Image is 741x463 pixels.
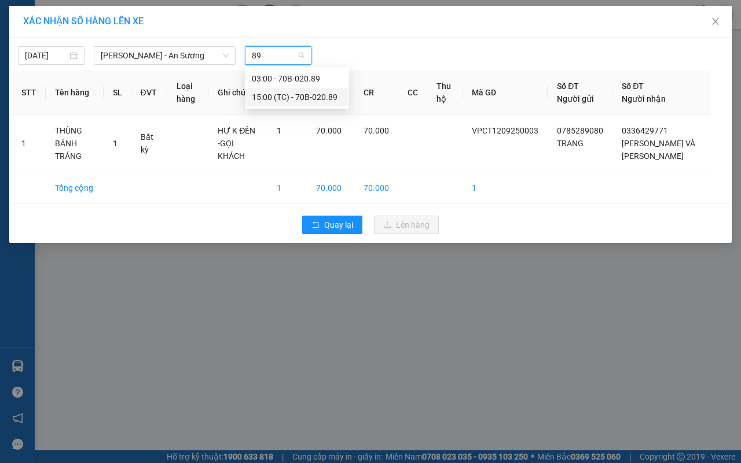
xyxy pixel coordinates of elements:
span: Bến xe [GEOGRAPHIC_DATA] [91,18,156,33]
span: In ngày: [3,84,71,91]
button: uploadLên hàng [374,216,439,234]
span: 70.000 [364,126,389,135]
td: THÙNG BÁNH TRÁNG [46,115,104,172]
span: 1 [113,139,118,148]
span: close [711,17,720,26]
span: [PERSON_NAME] VÀ [PERSON_NAME] [622,139,695,161]
span: rollback [311,221,320,230]
span: Số ĐT [557,82,579,91]
span: HƯ K ĐỀN -GỌI KHÁCH [218,126,255,161]
div: 15:00 (TC) - 70B-020.89 [252,91,342,103]
img: logo [4,7,56,58]
span: VPCT1209250003 [472,126,538,135]
span: Hotline: 19001152 [91,51,142,58]
td: 1 [12,115,46,172]
span: ----------------------------------------- [31,62,142,72]
td: 70.000 [307,172,354,204]
span: 1 [277,126,281,135]
input: 12/09/2025 [25,49,67,62]
button: rollbackQuay lại [302,216,362,234]
span: Châu Thành - An Sương [101,47,229,64]
th: ĐVT [131,71,168,115]
th: Tên hàng [46,71,104,115]
span: TRANG [557,139,584,148]
span: 0785289080 [557,126,603,135]
th: Ghi chú [208,71,267,115]
th: SL [104,71,131,115]
td: Bất kỳ [131,115,168,172]
td: Tổng cộng [46,172,104,204]
span: XÁC NHẬN SỐ HÀNG LÊN XE [23,16,144,27]
span: [PERSON_NAME]: [3,75,121,82]
span: VPCT1209250003 [58,73,122,82]
span: 01 Võ Văn Truyện, KP.1, Phường 2 [91,35,159,49]
th: Mã GD [463,71,548,115]
div: 03:00 - 70B-020.89 [252,72,342,85]
span: 0336429771 [622,126,668,135]
button: Close [699,6,732,38]
strong: ĐỒNG PHƯỚC [91,6,159,16]
td: 70.000 [354,172,398,204]
th: CR [354,71,398,115]
span: 70.000 [316,126,342,135]
span: Quay lại [324,218,353,231]
td: 1 [267,172,307,204]
span: Người nhận [622,94,666,103]
td: 1 [463,172,548,204]
span: Số ĐT [622,82,644,91]
span: down [222,52,229,59]
th: Loại hàng [167,71,208,115]
span: 14:03:41 [DATE] [25,84,71,91]
th: Thu hộ [427,71,463,115]
span: Người gửi [557,94,594,103]
th: CC [398,71,427,115]
th: STT [12,71,46,115]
